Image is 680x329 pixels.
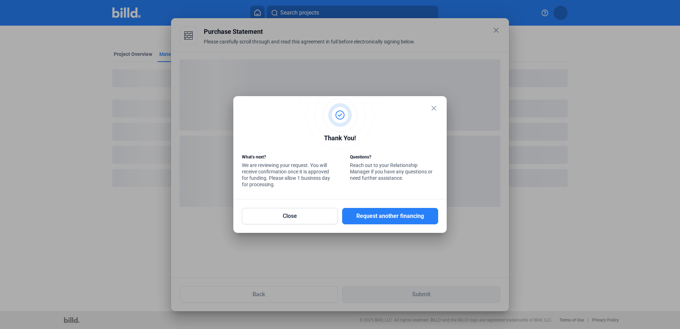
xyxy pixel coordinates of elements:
[430,104,438,113] mat-icon: close
[242,208,338,224] button: Close
[242,133,438,145] div: Thank You!
[242,154,330,189] div: We are reviewing your request. You will receive confirmation once it is approved for funding. Ple...
[350,154,438,183] div: Reach out to your Relationship Manager if you have any questions or need further assistance.
[350,154,438,162] div: Questions?
[342,208,438,224] button: Request another financing
[242,154,330,162] div: What’s next?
